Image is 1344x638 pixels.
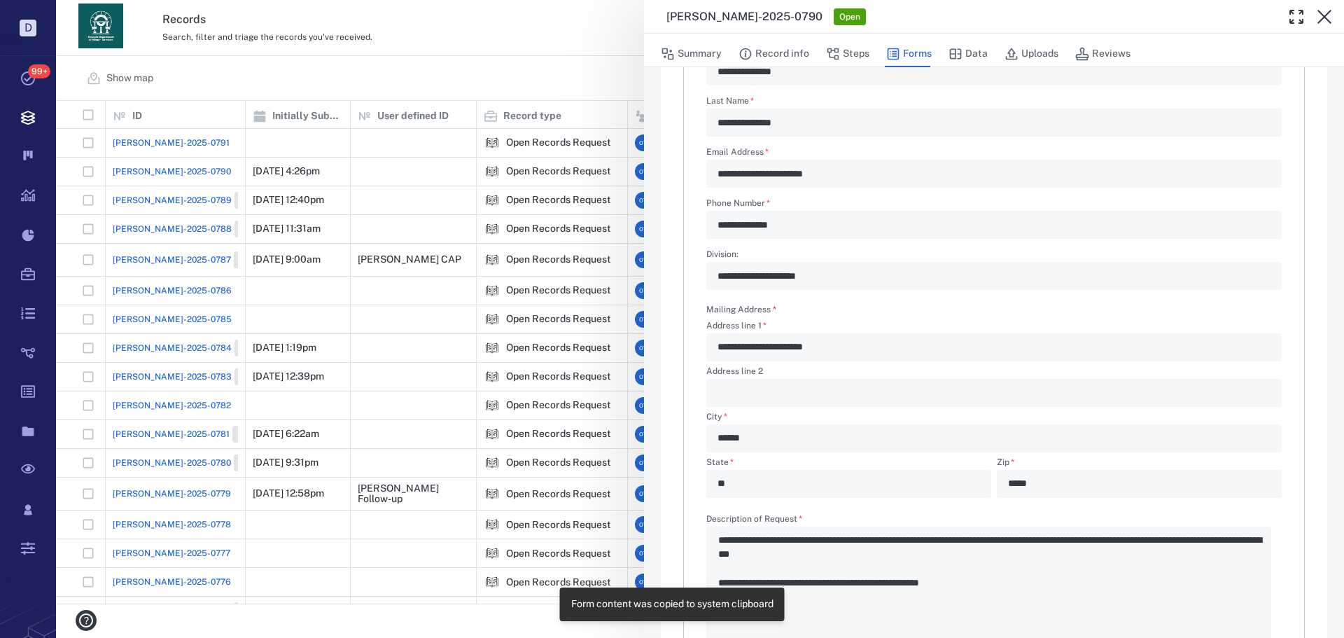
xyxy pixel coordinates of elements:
[706,262,1282,290] div: Division:
[886,41,932,67] button: Forms
[706,199,1282,211] label: Phone Number
[706,211,1282,239] div: Phone Number
[31,10,60,22] span: Help
[706,148,1282,160] label: Email Address
[948,41,988,67] button: Data
[706,367,1282,379] label: Address line 2
[836,11,863,23] span: Open
[20,20,36,36] p: D
[706,250,1282,262] label: Division:
[997,458,1282,470] label: Zip
[1004,41,1058,67] button: Uploads
[706,458,991,470] label: State
[706,160,1282,188] div: Email Address
[571,592,773,617] div: Form content was copied to system clipboard
[28,64,50,78] span: 99+
[1282,3,1310,31] button: Toggle Fullscreen
[738,41,809,67] button: Record info
[826,41,869,67] button: Steps
[773,305,776,314] span: required
[706,57,1282,85] div: First Name
[706,515,1282,527] label: Description of Request
[706,304,776,316] label: Mailing Address
[706,412,1282,424] label: City
[1075,41,1130,67] button: Reviews
[706,321,1282,333] label: Address line 1
[706,109,1282,137] div: Last Name
[1310,3,1338,31] button: Close
[661,41,722,67] button: Summary
[706,97,1282,109] label: Last Name
[666,8,822,25] h3: [PERSON_NAME]-2025-0790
